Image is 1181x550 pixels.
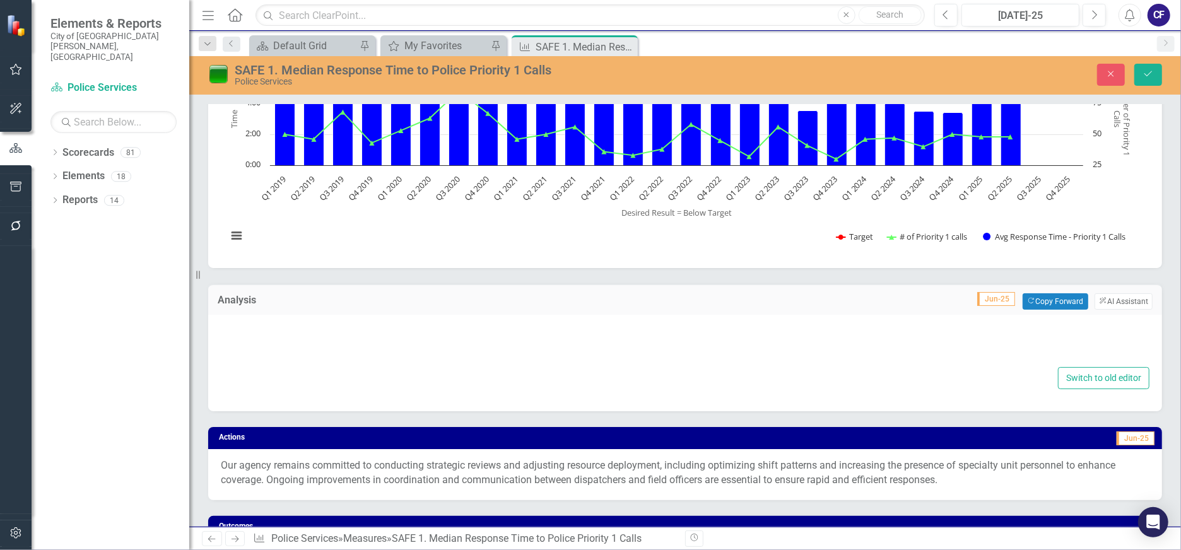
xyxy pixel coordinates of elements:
[235,77,743,86] div: Police Services
[927,173,956,202] text: Q4 2024
[859,6,922,24] button: Search
[689,122,694,127] path: Q3 2022, 58. # of Priority 1 calls.
[515,136,520,141] path: Q1 2021, 46. # of Priority 1 calls.
[985,173,1014,203] text: Q2 2025
[827,96,847,165] path: Q4 2023, 4.45. Avg Response Time - Priority 1 Calls.
[50,16,177,31] span: Elements & Reports
[317,173,346,203] text: Q3 2019
[869,173,898,202] text: Q2 2024
[914,111,934,165] path: Q3 2024, 3.51. Avg Response Time - Priority 1 Calls.
[253,532,676,546] div: » »
[259,173,288,203] text: Q1 2019
[1043,173,1072,203] text: Q4 2025
[491,173,520,203] text: Q1 2021
[62,169,105,184] a: Elements
[1023,293,1088,310] button: Copy Forward
[221,66,1149,255] div: Chart. Highcharts interactive chart.
[375,173,404,203] text: Q1 2020
[252,38,356,54] a: Default Grid
[1148,4,1170,26] div: CF
[1093,127,1102,139] text: 50
[1095,293,1153,310] button: AI Assistant
[462,173,491,203] text: Q4 2020
[961,4,1079,26] button: [DATE]-25
[221,459,1149,488] p: Our agency remains committed to conducting strategic reviews and adjusting resource deployment, i...
[1001,98,1021,165] path: Q2 2025, 4.3. Avg Response Time - Priority 1 Calls.
[486,110,491,115] path: Q4 2020, 67. # of Priority 1 calls.
[660,146,665,151] path: Q2 2022, 38. # of Priority 1 calls.
[304,82,324,165] path: Q2 2019, 5.35. Avg Response Time - Priority 1 Calls.
[1117,431,1155,445] span: Jun-25
[1112,82,1132,156] text: Nunber of Priority 1 Calls
[840,173,869,202] text: Q1 2024
[273,38,356,54] div: Default Grid
[271,532,338,544] a: Police Services
[724,173,753,203] text: Q1 2023
[623,100,643,165] path: Q1 2022, 4.23. Avg Response Time - Priority 1 Calls.
[979,134,984,139] path: Q1 2025, 48. # of Priority 1 calls.
[652,98,673,165] path: Q2 2022, 4.33. Avg Response Time - Priority 1 Calls.
[966,8,1075,23] div: [DATE]-25
[341,109,346,114] path: Q3 2019, 68. # of Priority 1 calls.
[275,73,1069,166] g: Avg Response Time - Priority 1 Calls, series 3 of 3. Bar series with 28 bars. Y axis, Time.
[798,110,818,165] path: Q3 2023, 3.55. Avg Response Time - Priority 1 Calls.
[228,226,245,244] button: View chart menu, Chart
[921,144,926,149] path: Q3 2024, 40. # of Priority 1 calls.
[392,532,642,544] div: SAFE 1. Median Response Time to Police Priority 1 Calls
[956,173,985,203] text: Q1 2025
[62,146,114,160] a: Scorecards
[433,173,462,203] text: Q3 2020
[898,173,927,202] text: Q3 2024
[404,173,433,203] text: Q2 2020
[711,99,731,165] path: Q4 2022, 4.28. Avg Response Time - Priority 1 Calls.
[1093,158,1102,170] text: 25
[228,110,240,128] text: Time
[983,231,1128,242] button: Show Avg Response Time - Priority 1 Calls
[782,173,811,203] text: Q3 2023
[221,66,1140,255] svg: Interactive chart
[747,154,752,159] path: Q1 2023, 32. # of Priority 1 calls.
[235,63,743,77] div: SAFE 1. Median Response Time to Police Priority 1 Calls
[536,39,635,55] div: SAFE 1. Median Response Time to Police Priority 1 Calls
[837,231,873,242] button: Show Target
[666,173,695,203] text: Q3 2022
[208,64,228,84] img: On Target
[50,111,177,133] input: Search Below...
[288,173,317,203] text: Q2 2019
[805,143,810,148] path: Q3 2023, 41. # of Priority 1 calls.
[104,195,124,206] div: 14
[333,95,353,165] path: Q3 2019, 4.53. Avg Response Time - Priority 1 Calls.
[346,173,375,203] text: Q4 2019
[594,95,614,165] path: Q4 2021, 4.5. Avg Response Time - Priority 1 Calls.
[1014,173,1043,203] text: Q3 2025
[370,140,375,145] path: Q4 2019, 43. # of Priority 1 calls.
[384,38,488,54] a: My Favorites
[275,85,295,165] path: Q1 2019, 5.16. Avg Response Time - Priority 1 Calls.
[1008,134,1013,139] path: Q2 2025, 48. # of Priority 1 calls.
[549,173,579,203] text: Q3 2021
[695,173,724,203] text: Q4 2022
[312,136,317,141] path: Q2 2019, 46. # of Priority 1 calls.
[544,132,549,137] path: Q2 2021, 50. # of Priority 1 calls.
[120,147,141,158] div: 81
[950,132,955,137] path: Q4 2024, 50. # of Priority 1 calls.
[399,128,404,133] path: Q1 2020, 53. # of Priority 1 calls.
[391,86,411,165] path: Q1 2020, 5.08. Avg Response Time - Priority 1 Calls.
[887,231,969,242] button: Show # of Priority 1 calls
[876,9,903,20] span: Search
[811,173,840,203] text: Q4 2023
[478,96,498,165] path: Q4 2020, 4.48. Avg Response Time - Priority 1 Calls.
[6,15,28,37] img: ClearPoint Strategy
[362,94,382,165] path: Q4 2019, 4.58. Avg Response Time - Priority 1 Calls.
[420,99,440,165] path: Q2 2020, 4.26. Avg Response Time - Priority 1 Calls.
[1058,367,1149,389] button: Switch to old editor
[449,96,469,165] path: Q3 2020, 4.45. Avg Response Time - Priority 1 Calls.
[631,153,636,158] path: Q1 2022, 33. # of Priority 1 calls.
[977,292,1015,306] span: Jun-25
[219,433,592,442] h3: Actions
[943,112,963,165] path: Q4 2024, 3.4. Avg Response Time - Priority 1 Calls.
[578,173,608,203] text: Q4 2021
[602,149,607,154] path: Q4 2021, 36. # of Priority 1 calls.
[404,38,488,54] div: My Favorites
[718,137,723,143] path: Q4 2022, 45. # of Priority 1 calls.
